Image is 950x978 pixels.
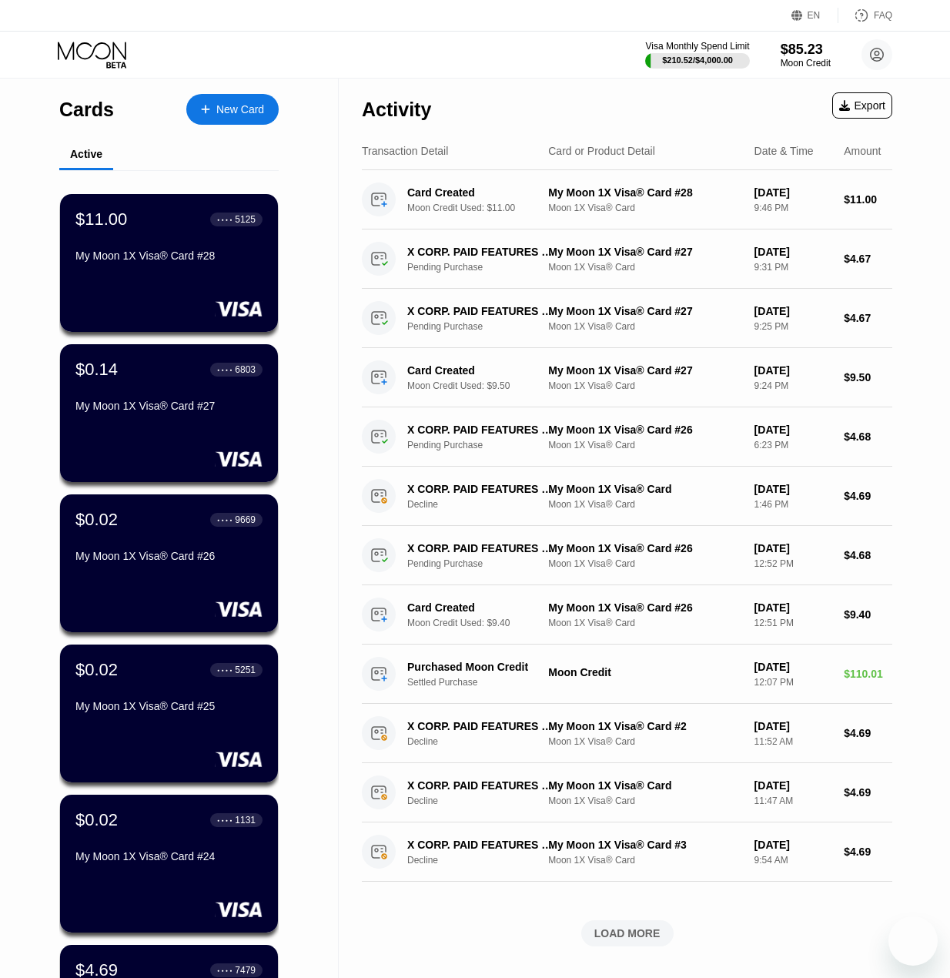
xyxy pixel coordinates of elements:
div: Pending Purchase [407,321,564,332]
div: X CORP. PAID FEATURES [PHONE_NUMBER] US [407,779,553,792]
div: My Moon 1X Visa® Card #2 [548,720,741,732]
div: [DATE] [754,542,832,554]
div: $0.02● ● ● ●1131My Moon 1X Visa® Card #24 [60,795,278,933]
div: My Moon 1X Visa® Card #26 [548,601,741,614]
div: 9:54 AM [754,855,832,866]
div: $110.01 [844,668,892,680]
div: 9:24 PM [754,380,832,391]
div: ● ● ● ● [217,367,232,372]
div: [DATE] [754,601,832,614]
div: ● ● ● ● [217,668,232,672]
div: $4.69 [844,846,892,858]
div: 11:47 AM [754,795,832,806]
div: X CORP. PAID FEATURES [PHONE_NUMBER] USDeclineMy Moon 1X Visa® Card #2Moon 1X Visa® Card[DATE]11:... [362,704,892,763]
div: Moon 1X Visa® Card [548,618,741,628]
div: Moon Credit [548,666,741,678]
div: ● ● ● ● [217,517,232,522]
div: $4.68 [844,549,892,561]
div: Moon 1X Visa® Card [548,380,741,391]
div: Active [70,148,102,160]
div: Pending Purchase [407,558,564,569]
div: My Moon 1X Visa® Card #24 [75,850,263,862]
div: Moon 1X Visa® Card [548,440,741,450]
div: [DATE] [754,779,832,792]
div: Card Created [407,364,553,377]
div: $4.69 [844,490,892,502]
div: $11.00 [844,193,892,206]
div: $0.14● ● ● ●6803My Moon 1X Visa® Card #27 [60,344,278,482]
div: X CORP. PAID FEATURES [PHONE_NUMBER] USPending PurchaseMy Moon 1X Visa® Card #27Moon 1X Visa® Car... [362,229,892,289]
div: X CORP. PAID FEATURES [PHONE_NUMBER] USPending PurchaseMy Moon 1X Visa® Card #26Moon 1X Visa® Car... [362,526,892,585]
div: 9:31 PM [754,262,832,273]
div: $0.02 [75,660,118,680]
div: $0.02 [75,810,118,830]
div: FAQ [838,8,892,23]
div: My Moon 1X Visa® Card #26 [75,550,263,562]
div: X CORP. PAID FEATURES [PHONE_NUMBER] US [407,542,553,554]
div: $0.02● ● ● ●9669My Moon 1X Visa® Card #26 [60,494,278,632]
div: $4.67 [844,253,892,265]
div: 12:52 PM [754,558,832,569]
div: Moon 1X Visa® Card [548,558,741,569]
div: Moon 1X Visa® Card [548,855,741,866]
div: Moon 1X Visa® Card [548,262,741,273]
div: X CORP. PAID FEATURES [PHONE_NUMBER] US [407,246,553,258]
div: $0.02● ● ● ●5251My Moon 1X Visa® Card #25 [60,645,278,782]
div: FAQ [874,10,892,21]
div: ● ● ● ● [217,217,232,222]
div: [DATE] [754,186,832,199]
div: $85.23Moon Credit [781,42,831,69]
div: $4.68 [844,430,892,443]
div: EN [791,8,838,23]
div: Card CreatedMoon Credit Used: $11.00My Moon 1X Visa® Card #28Moon 1X Visa® Card[DATE]9:46 PM$11.00 [362,170,892,229]
div: $0.14 [75,360,118,380]
div: Moon 1X Visa® Card [548,203,741,213]
div: EN [808,10,821,21]
div: Visa Monthly Spend Limit [645,41,749,52]
div: $11.00● ● ● ●5125My Moon 1X Visa® Card #28 [60,194,278,332]
div: Moon Credit Used: $9.50 [407,380,564,391]
div: Moon 1X Visa® Card [548,736,741,747]
div: Card Created [407,186,553,199]
div: 5251 [235,665,256,675]
div: 1:46 PM [754,499,832,510]
div: Moon 1X Visa® Card [548,321,741,332]
div: New Card [186,94,279,125]
div: [DATE] [754,839,832,851]
div: Card Created [407,601,553,614]
div: 7479 [235,965,256,976]
div: X CORP. PAID FEATURES [PHONE_NUMBER] US [407,483,553,495]
div: X CORP. PAID FEATURES [PHONE_NUMBER] US [407,839,553,851]
div: LOAD MORE [362,920,892,946]
div: $85.23 [781,42,831,58]
div: Export [832,92,892,119]
div: $11.00 [75,209,127,229]
div: ● ● ● ● [217,968,232,973]
div: X CORP. PAID FEATURES [PHONE_NUMBER] USPending PurchaseMy Moon 1X Visa® Card #27Moon 1X Visa® Car... [362,289,892,348]
div: My Moon 1X Visa® Card #27 [75,400,263,412]
div: ● ● ● ● [217,818,232,822]
div: $4.67 [844,312,892,324]
div: Moon Credit Used: $9.40 [407,618,564,628]
div: Pending Purchase [407,440,564,450]
div: 6:23 PM [754,440,832,450]
div: Amount [844,145,881,157]
div: Card or Product Detail [548,145,655,157]
div: Purchased Moon CreditSettled PurchaseMoon Credit[DATE]12:07 PM$110.01 [362,645,892,704]
div: My Moon 1X Visa® Card #26 [548,424,741,436]
div: X CORP. PAID FEATURES [PHONE_NUMBER] US [407,305,553,317]
div: Export [839,99,885,112]
div: Settled Purchase [407,677,564,688]
div: Decline [407,795,564,806]
div: Pending Purchase [407,262,564,273]
div: My Moon 1X Visa® Card #28 [75,250,263,262]
div: X CORP. PAID FEATURES [PHONE_NUMBER] US [407,424,553,436]
div: $4.69 [844,786,892,799]
div: $4.69 [844,727,892,739]
div: New Card [216,103,264,116]
div: Date & Time [754,145,814,157]
div: Activity [362,99,431,121]
div: My Moon 1X Visa® Card [548,779,741,792]
div: X CORP. PAID FEATURES [PHONE_NUMBER] US [407,720,553,732]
